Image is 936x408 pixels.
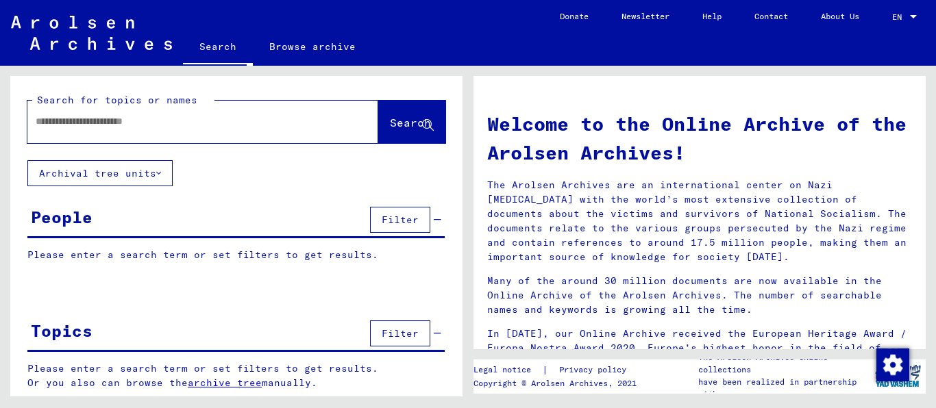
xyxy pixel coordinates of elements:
[487,274,912,317] p: Many of the around 30 million documents are now available in the Online Archive of the Arolsen Ar...
[548,363,643,377] a: Privacy policy
[390,116,431,129] span: Search
[183,30,253,66] a: Search
[876,348,909,381] img: Change consent
[27,248,445,262] p: Please enter a search term or set filters to get results.
[27,361,445,390] p: Please enter a search term or set filters to get results. Or you also can browse the manually.
[892,12,907,22] span: EN
[487,178,912,264] p: The Arolsen Archives are an international center on Nazi [MEDICAL_DATA] with the world’s most ext...
[382,214,419,226] span: Filter
[473,363,542,377] a: Legal notice
[378,101,445,143] button: Search
[253,30,372,63] a: Browse archive
[487,110,912,167] h1: Welcome to the Online Archive of the Arolsen Archives!
[487,327,912,370] p: In [DATE], our Online Archive received the European Heritage Award / Europa Nostra Award 2020, Eu...
[698,376,870,400] p: have been realized in partnership with
[473,377,643,390] p: Copyright © Arolsen Archives, 2021
[872,359,924,393] img: yv_logo.png
[370,207,430,233] button: Filter
[473,363,643,377] div: |
[11,16,172,50] img: Arolsen_neg.svg
[37,94,197,106] mat-label: Search for topics or names
[31,318,93,343] div: Topics
[370,320,430,346] button: Filter
[382,327,419,340] span: Filter
[31,205,93,229] div: People
[698,351,870,376] p: The Arolsen Archives online collections
[188,377,262,389] a: archive tree
[27,160,173,186] button: Archival tree units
